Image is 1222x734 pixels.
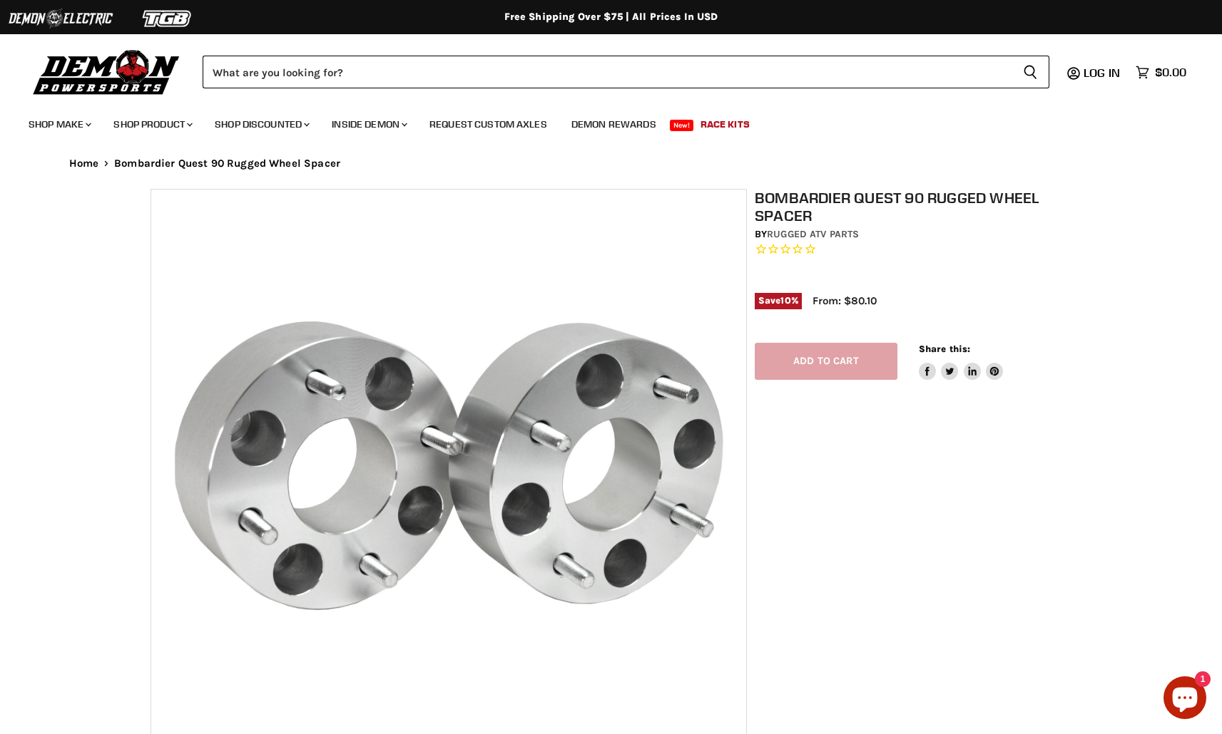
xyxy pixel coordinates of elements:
a: Shop Make [18,110,100,139]
span: Log in [1084,66,1120,80]
div: by [755,227,1080,242]
inbox-online-store-chat: Shopify online store chat [1159,676,1211,723]
span: New! [670,120,694,131]
ul: Main menu [18,104,1183,139]
span: Rated 0.0 out of 5 stars 0 reviews [755,242,1080,257]
a: Home [69,157,99,170]
form: Product [203,56,1049,88]
span: $0.00 [1155,66,1186,79]
a: $0.00 [1129,62,1193,83]
button: Search [1012,56,1049,88]
a: Rugged ATV Parts [767,228,859,240]
a: Shop Discounted [204,110,318,139]
span: 10 [780,295,790,306]
div: Free Shipping Over $75 | All Prices In USD [41,11,1182,24]
aside: Share this: [919,343,1004,381]
a: Race Kits [690,110,760,139]
span: Bombardier Quest 90 Rugged Wheel Spacer [114,157,340,170]
span: Share this: [919,343,970,354]
a: Inside Demon [321,110,416,139]
span: Save % [755,293,802,309]
a: Demon Rewards [561,110,667,139]
img: TGB Logo 2 [114,5,221,32]
a: Shop Product [103,110,201,139]
a: Request Custom Axles [419,110,558,139]
img: Demon Powersports [29,46,185,97]
a: Log in [1077,66,1129,79]
span: From: $80.10 [813,294,877,307]
nav: Breadcrumbs [41,157,1182,170]
input: Search [203,56,1012,88]
h1: Bombardier Quest 90 Rugged Wheel Spacer [755,189,1080,224]
img: Demon Electric Logo 2 [7,5,114,32]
